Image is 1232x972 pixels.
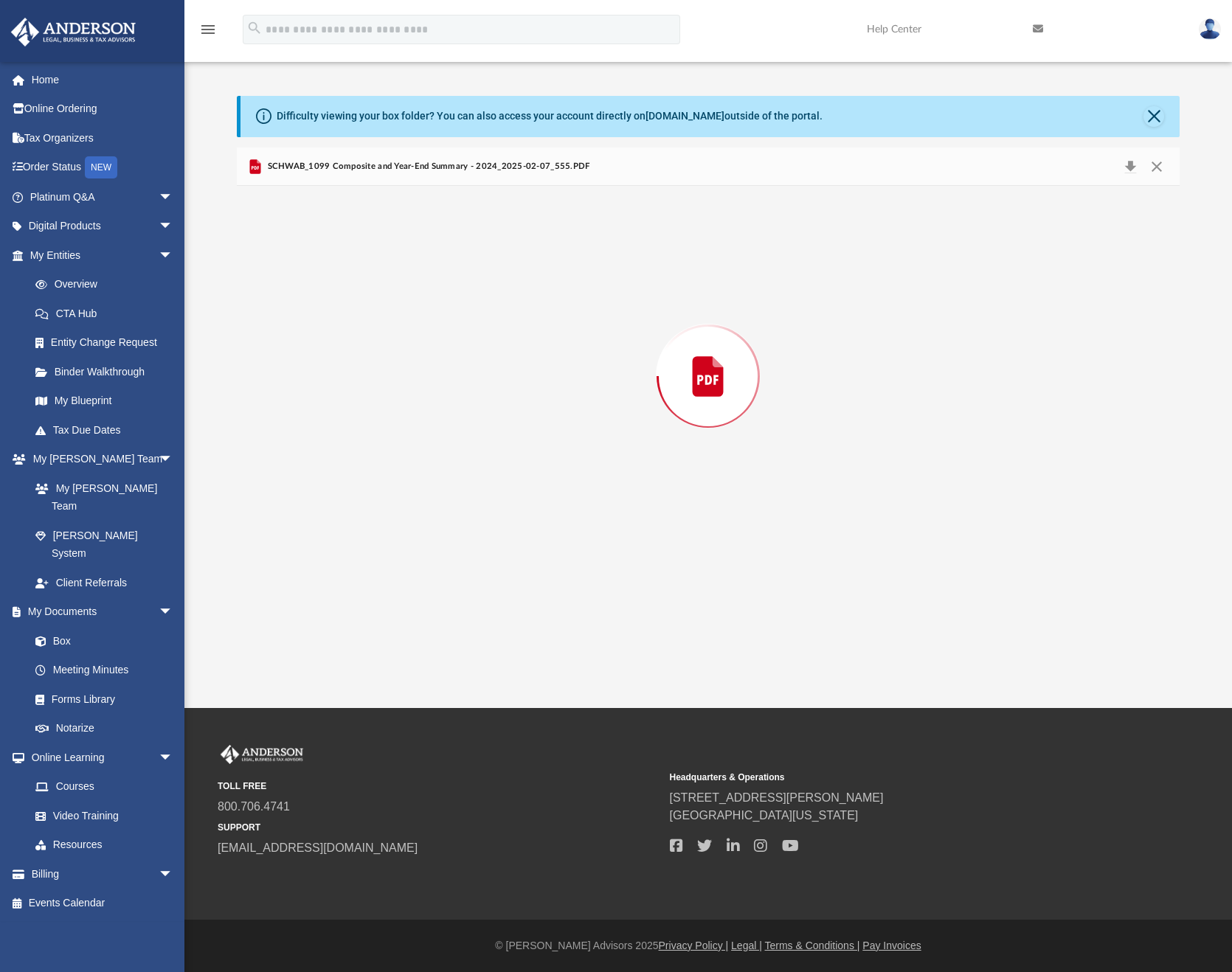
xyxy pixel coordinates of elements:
a: Digital Productsarrow_drop_down [10,212,195,241]
a: Video Training [21,801,181,830]
a: Resources [21,830,188,860]
a: Meeting Minutes [21,656,188,685]
a: [EMAIL_ADDRESS][DOMAIN_NAME] [218,841,418,854]
a: Overview [21,270,195,299]
a: Home [10,65,195,94]
a: CTA Hub [21,299,195,328]
div: NEW [85,156,117,178]
a: My [PERSON_NAME] Team [21,473,181,521]
span: arrow_drop_down [159,743,188,773]
small: SUPPORT [218,821,660,834]
div: Preview [237,147,1180,567]
a: Tax Organizers [10,123,195,153]
a: Terms & Conditions | [765,940,860,951]
a: Platinum Q&Aarrow_drop_down [10,182,195,212]
small: TOLL FREE [218,780,660,793]
a: [PERSON_NAME] System [21,521,188,568]
a: Courses [21,772,188,802]
a: Entity Change Request [21,328,195,358]
i: search [246,20,263,36]
span: arrow_drop_down [159,445,188,475]
a: Events Calendar [10,889,195,918]
a: My Blueprint [21,386,188,416]
a: Notarize [21,714,188,743]
a: Binder Walkthrough [21,357,195,386]
a: My Documentsarrow_drop_down [10,597,188,627]
a: Tax Due Dates [21,415,195,445]
a: [DOMAIN_NAME] [646,110,724,122]
button: Close [1143,106,1164,127]
a: Billingarrow_drop_down [10,859,195,889]
a: Forms Library [21,684,181,714]
span: SCHWAB_1099 Composite and Year-End Summary - 2024_2025-02-07_555.PDF [264,160,589,173]
a: 800.706.4741 [218,800,290,813]
img: Anderson Advisors Platinum Portal [218,745,306,764]
button: Close [1143,156,1170,177]
button: Download [1117,156,1143,177]
span: arrow_drop_down [159,859,188,889]
a: My Entitiesarrow_drop_down [10,240,195,270]
a: Pay Invoices [862,940,921,951]
small: Headquarters & Operations [670,771,1112,784]
div: © [PERSON_NAME] Advisors 2025 [184,938,1232,954]
a: menu [199,28,217,38]
div: Difficulty viewing your box folder? You can also access your account directly on outside of the p... [277,108,823,124]
a: Privacy Policy | [659,940,729,951]
a: [GEOGRAPHIC_DATA][US_STATE] [670,809,859,822]
a: Box [21,626,181,656]
span: arrow_drop_down [159,182,188,212]
span: arrow_drop_down [159,597,188,628]
span: arrow_drop_down [159,212,188,242]
a: Order StatusNEW [10,153,195,183]
span: arrow_drop_down [159,240,188,271]
a: [STREET_ADDRESS][PERSON_NAME] [670,791,884,804]
a: My [PERSON_NAME] Teamarrow_drop_down [10,445,188,474]
img: User Pic [1199,18,1221,40]
a: Online Ordering [10,94,195,124]
i: menu [199,21,217,38]
img: Anderson Advisors Platinum Portal [7,18,140,46]
a: Client Referrals [21,568,188,597]
a: Online Learningarrow_drop_down [10,743,188,772]
a: Legal | [731,940,762,951]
